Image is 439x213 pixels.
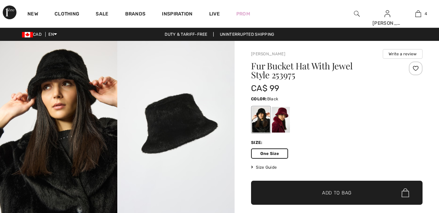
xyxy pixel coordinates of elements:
[383,49,423,59] button: Write a review
[55,11,79,18] a: Clothing
[252,107,270,133] div: Black
[27,11,38,18] a: New
[251,97,267,101] span: Color:
[3,5,16,19] img: 1ère Avenue
[425,11,427,17] span: 4
[402,188,409,197] img: Bag.svg
[22,32,44,37] span: CAD
[415,10,421,18] img: My Bag
[251,52,285,56] a: [PERSON_NAME]
[251,181,423,205] button: Add to Bag
[162,11,192,18] span: Inspiration
[251,139,264,146] div: Size:
[48,32,57,37] span: EN
[251,83,280,93] span: CA$ 99
[272,107,290,133] div: Merlot
[96,11,108,18] a: Sale
[125,11,146,18] a: Brands
[209,10,220,18] a: Live
[384,10,390,18] img: My Info
[354,10,360,18] img: search the website
[372,20,403,27] div: [PERSON_NAME]
[384,10,390,17] a: Sign In
[403,10,433,18] a: 4
[251,61,394,79] h1: Fur Bucket Hat With Jewel Style 253975
[251,164,277,170] span: Size Guide
[322,189,352,197] span: Add to Bag
[267,97,278,101] span: Black
[251,148,288,159] span: One Size
[22,32,33,37] img: Canadian Dollar
[236,10,250,18] a: Prom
